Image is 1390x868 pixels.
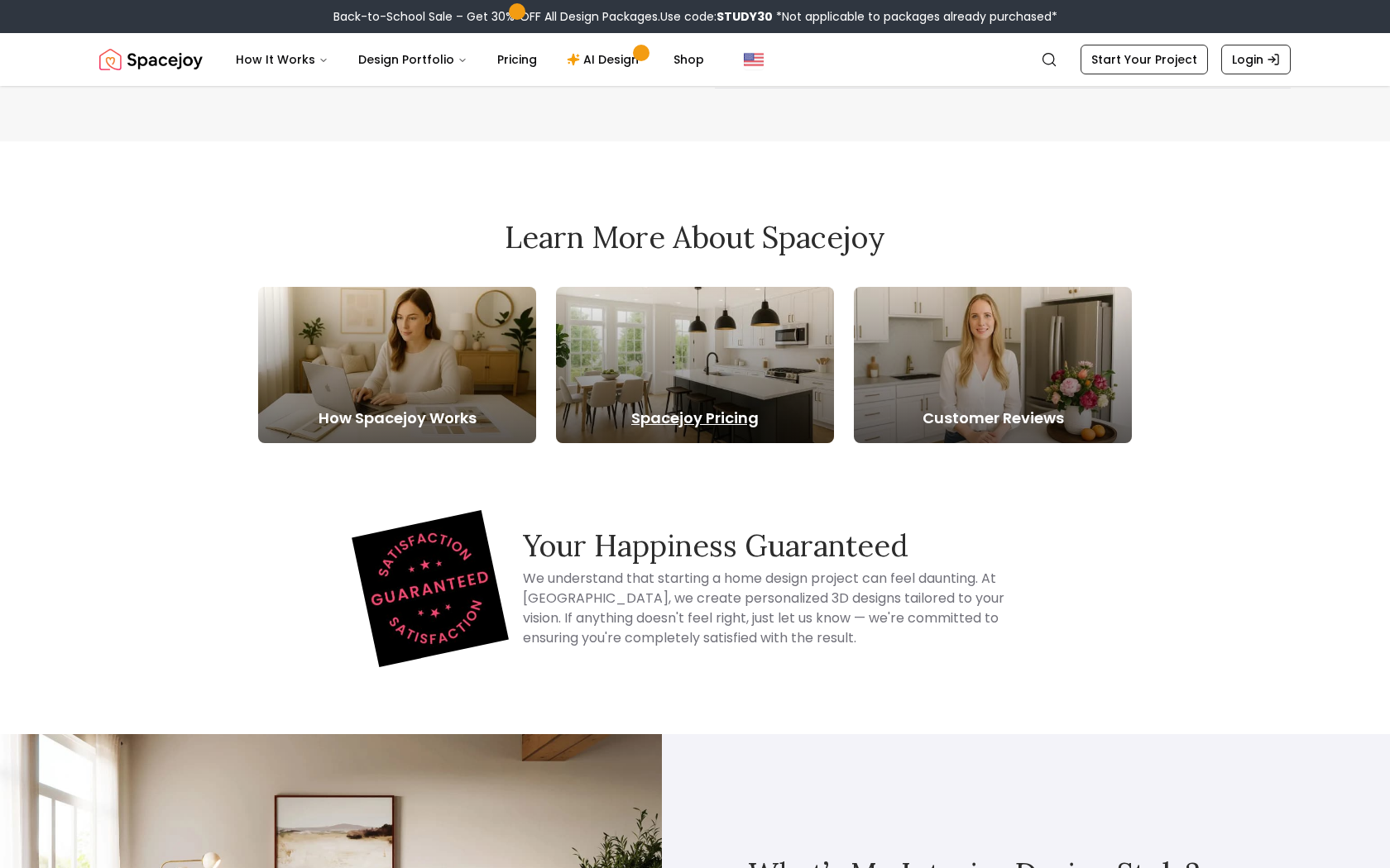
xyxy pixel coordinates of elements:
[99,43,203,76] a: Spacejoy
[660,8,773,25] span: Use code:
[352,510,509,667] img: Spacejoy logo representing our Happiness Guaranteed promise
[773,8,1057,25] span: *Not applicable to packages already purchased*
[99,33,1291,86] nav: Global
[258,407,536,430] h5: How Spacejoy Works
[523,529,1026,562] h3: Your Happiness Guaranteed
[556,287,834,443] a: Spacejoy Pricing
[484,43,550,76] a: Pricing
[345,43,481,76] button: Design Portfolio
[1221,45,1291,74] a: Login
[223,43,342,76] button: How It Works
[717,8,773,25] b: STUDY30
[324,522,1066,655] div: Happiness Guarantee Information
[554,43,657,76] a: AI Design
[99,43,203,76] img: Spacejoy Logo
[223,43,717,76] nav: Main
[258,287,536,443] a: How Spacejoy Works
[660,43,717,76] a: Shop
[854,407,1132,430] h5: Customer Reviews
[523,569,1026,648] h4: We understand that starting a home design project can feel daunting. At [GEOGRAPHIC_DATA], we cre...
[1081,45,1208,74] a: Start Your Project
[854,287,1132,443] a: Customer Reviews
[333,8,1057,25] div: Back-to-School Sale – Get 30% OFF All Design Packages.
[556,407,834,430] h5: Spacejoy Pricing
[744,50,764,69] img: United States
[258,221,1132,254] h2: Learn More About Spacejoy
